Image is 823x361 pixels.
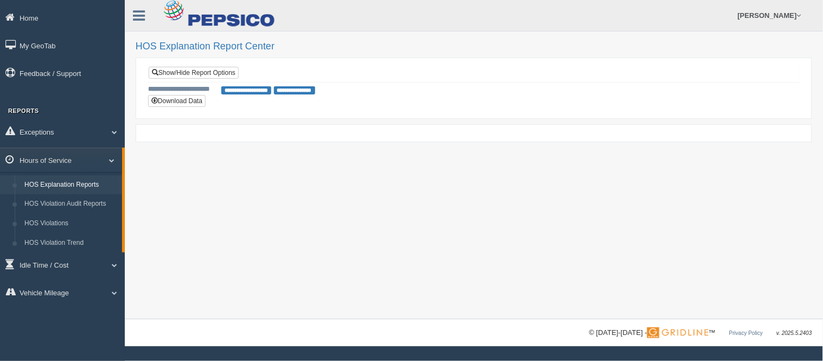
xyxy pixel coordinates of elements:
[20,214,122,233] a: HOS Violations
[20,194,122,214] a: HOS Violation Audit Reports
[647,327,709,338] img: Gridline
[148,95,206,107] button: Download Data
[20,175,122,195] a: HOS Explanation Reports
[589,327,812,339] div: © [DATE]-[DATE] - ™
[729,330,763,336] a: Privacy Policy
[136,41,812,52] h2: HOS Explanation Report Center
[777,330,812,336] span: v. 2025.5.2403
[20,233,122,253] a: HOS Violation Trend
[149,67,239,79] a: Show/Hide Report Options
